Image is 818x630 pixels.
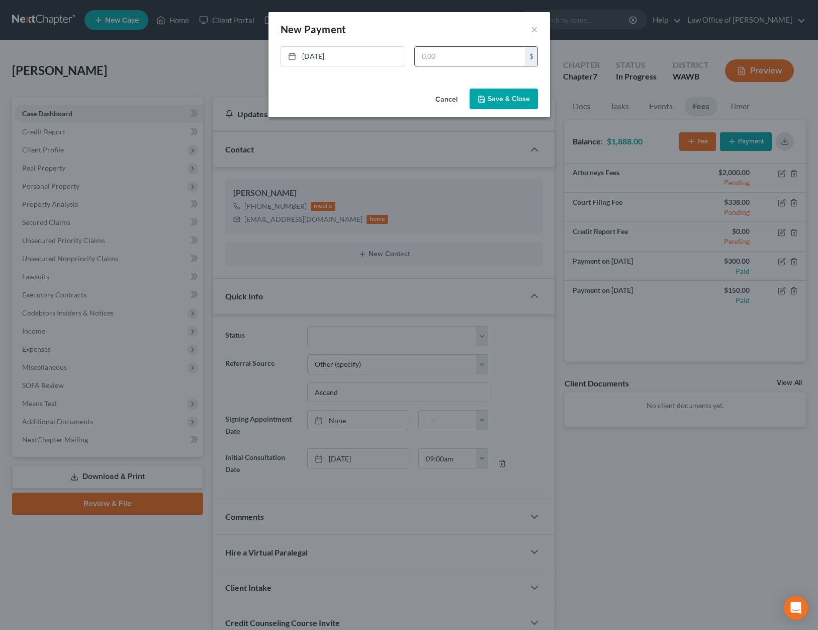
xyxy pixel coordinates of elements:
span: New Payment [281,23,346,35]
div: Open Intercom Messenger [784,596,808,620]
button: Cancel [427,90,466,110]
button: × [531,23,538,35]
div: $ [525,47,537,66]
input: 0.00 [415,47,525,66]
button: Save & Close [470,89,538,110]
a: [DATE] [281,47,404,66]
